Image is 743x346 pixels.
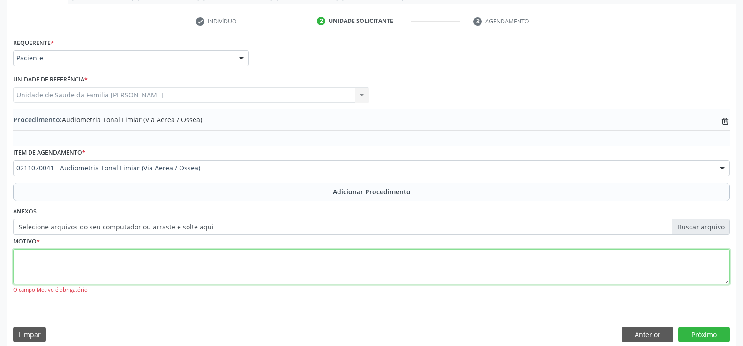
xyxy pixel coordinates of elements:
span: Procedimento: [13,115,62,124]
span: Audiometria Tonal Limiar (Via Aerea / Ossea) [13,115,202,125]
div: Unidade solicitante [329,17,393,25]
button: Anterior [622,327,673,343]
span: 0211070041 - Audiometria Tonal Limiar (Via Aerea / Ossea) [16,163,711,173]
label: Unidade de referência [13,73,88,87]
span: Paciente [16,53,230,63]
div: O campo Motivo é obrigatório [13,286,730,294]
label: Anexos [13,205,37,219]
label: Motivo [13,235,40,249]
div: 2 [317,17,325,25]
label: Requerente [13,36,54,50]
label: Item de agendamento [13,146,85,160]
button: Adicionar Procedimento [13,183,730,201]
button: Próximo [678,327,730,343]
span: Adicionar Procedimento [333,187,411,197]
